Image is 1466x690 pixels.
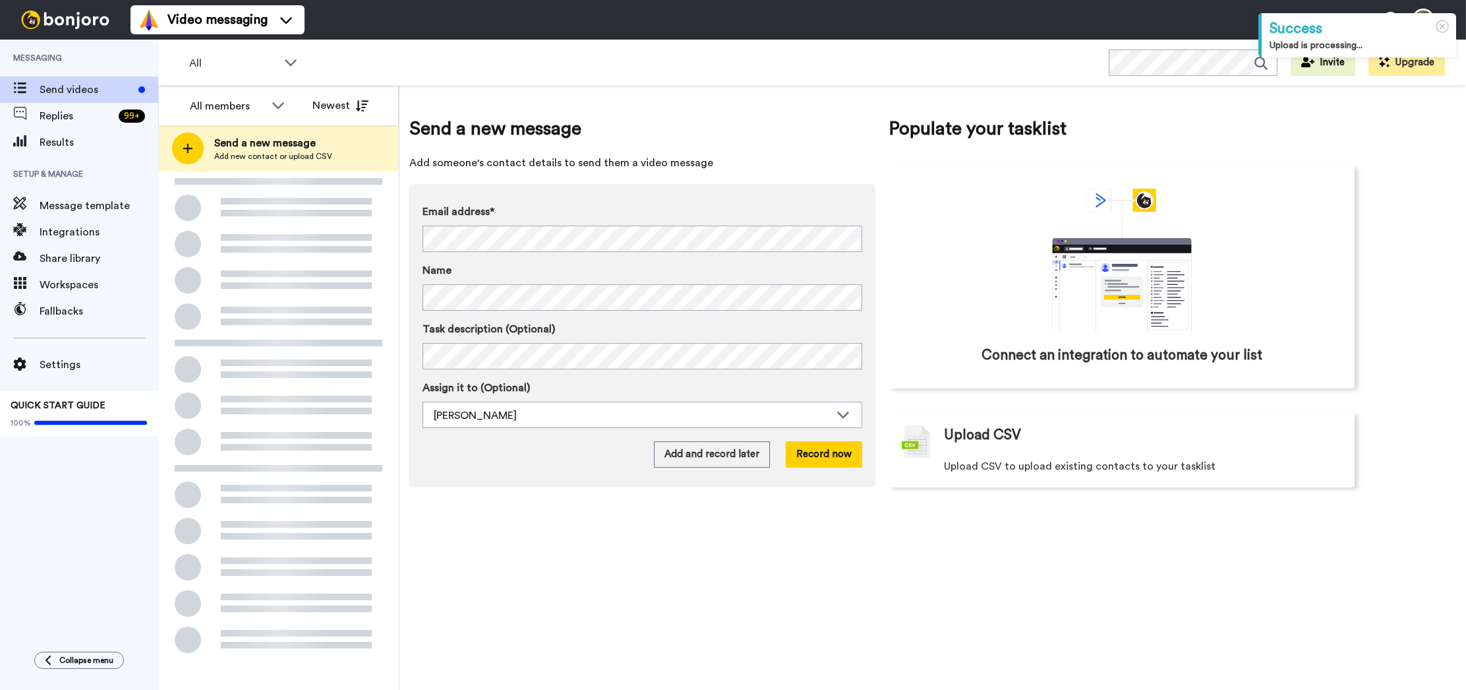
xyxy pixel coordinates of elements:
button: Collapse menu [34,652,124,669]
div: 99 + [119,110,145,123]
span: Name [423,263,452,278]
button: Record now [786,441,862,468]
span: 100% [11,418,31,428]
img: bj-logo-header-white.svg [16,11,115,29]
label: Assign it to (Optional) [423,380,862,396]
span: Populate your tasklist [889,115,1355,142]
span: Upload CSV [944,425,1021,445]
span: Message template [40,198,158,214]
button: Add and record later [654,441,770,468]
div: animation [1023,189,1221,332]
div: [PERSON_NAME] [434,408,830,423]
span: Add new contact or upload CSV [214,151,332,162]
span: Workspaces [40,277,158,293]
span: Results [40,135,158,150]
button: Upgrade [1368,49,1445,76]
img: vm-color.svg [138,9,160,30]
span: Send a new message [409,115,875,142]
button: Newest [303,92,378,119]
button: Invite [1291,49,1355,76]
span: Replies [40,108,113,124]
img: csv-grey.png [902,425,931,458]
label: Email address* [423,204,862,220]
div: Upload is processing... [1270,39,1448,52]
span: All [189,55,278,71]
span: Collapse menu [59,655,113,666]
label: Task description (Optional) [423,321,862,337]
span: QUICK START GUIDE [11,401,105,410]
span: Integrations [40,224,158,240]
span: Send videos [40,82,133,98]
span: Settings [40,357,158,373]
div: All members [190,98,265,114]
span: Fallbacks [40,303,158,319]
div: Success [1270,18,1448,39]
span: Send a new message [214,135,332,151]
span: Connect an integration to automate your list [982,346,1262,365]
span: Video messaging [167,11,268,29]
span: Share library [40,251,158,267]
span: Add someone's contact details to send them a video message [409,155,875,171]
span: Upload CSV to upload existing contacts to your tasklist [944,458,1216,474]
